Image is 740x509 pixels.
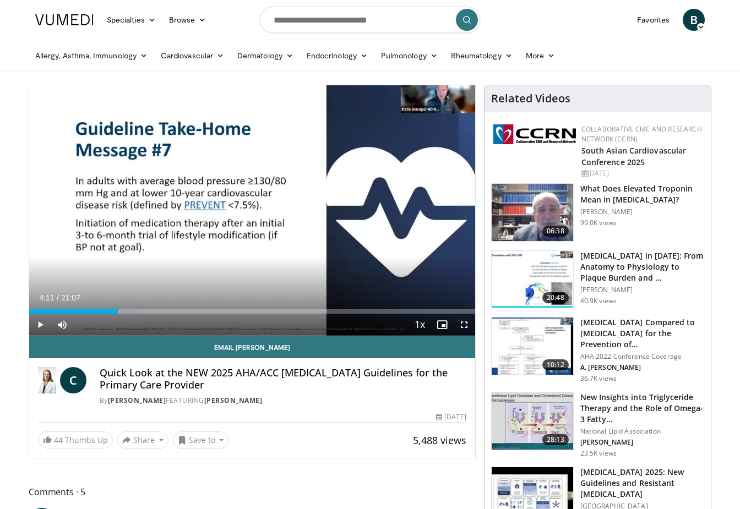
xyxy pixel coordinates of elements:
button: Play [29,314,51,336]
h4: Related Videos [491,92,570,105]
a: Favorites [630,9,676,31]
span: 20:48 [542,292,569,303]
img: 823da73b-7a00-425d-bb7f-45c8b03b10c3.150x105_q85_crop-smart_upscale.jpg [492,251,573,308]
input: Search topics, interventions [260,7,480,33]
button: Save to [173,431,229,449]
p: 99.0K views [580,218,617,227]
a: Rheumatology [444,45,519,67]
button: Fullscreen [453,314,475,336]
button: Playback Rate [409,314,431,336]
a: 20:48 [MEDICAL_DATA] in [DATE]: From Anatomy to Physiology to Plaque Burden and … [PERSON_NAME] 4... [491,250,704,309]
h4: Quick Look at the NEW 2025 AHA/ACC [MEDICAL_DATA] Guidelines for the Primary Care Provider [100,367,466,391]
a: Cardiovascular [154,45,231,67]
div: By FEATURING [100,396,466,406]
a: Dermatology [231,45,300,67]
a: [PERSON_NAME] [204,396,263,405]
div: [DATE] [581,168,702,178]
span: 06:38 [542,226,569,237]
img: VuMedi Logo [35,14,94,25]
p: [PERSON_NAME] [580,207,704,216]
img: Dr. Catherine P. Benziger [38,367,56,393]
img: 7c0f9b53-1609-4588-8498-7cac8464d722.150x105_q85_crop-smart_upscale.jpg [492,318,573,375]
h3: [MEDICAL_DATA] Compared to [MEDICAL_DATA] for the Prevention of… [580,317,704,350]
p: [PERSON_NAME] [580,286,704,294]
div: Progress Bar [29,309,475,314]
span: 10:12 [542,359,569,370]
img: 98daf78a-1d22-4ebe-927e-10afe95ffd94.150x105_q85_crop-smart_upscale.jpg [492,184,573,241]
a: Allergy, Asthma, Immunology [29,45,154,67]
span: 4:11 [39,293,54,302]
a: South Asian Cardiovascular Conference 2025 [581,145,687,167]
button: Mute [51,314,73,336]
img: 45ea033d-f728-4586-a1ce-38957b05c09e.150x105_q85_crop-smart_upscale.jpg [492,392,573,450]
a: 10:12 [MEDICAL_DATA] Compared to [MEDICAL_DATA] for the Prevention of… AHA 2022 Conference Covera... [491,317,704,383]
span: 44 [54,435,63,445]
h3: What Does Elevated Troponin Mean in [MEDICAL_DATA]? [580,183,704,205]
a: B [683,9,705,31]
p: 40.9K views [580,297,617,305]
h3: [MEDICAL_DATA] in [DATE]: From Anatomy to Physiology to Plaque Burden and … [580,250,704,283]
a: Collaborative CME and Research Network (CCRN) [581,124,702,144]
a: Specialties [100,9,162,31]
img: a04ee3ba-8487-4636-b0fb-5e8d268f3737.png.150x105_q85_autocrop_double_scale_upscale_version-0.2.png [493,124,576,144]
h3: New Insights into Triglyceride Therapy and the Role of Omega-3 Fatty… [580,392,704,425]
a: Pulmonology [374,45,444,67]
p: National Lipid Association [580,427,704,436]
a: 28:13 New Insights into Triglyceride Therapy and the Role of Omega-3 Fatty… National Lipid Associ... [491,392,704,458]
h3: [MEDICAL_DATA] 2025: New Guidelines and Resistant [MEDICAL_DATA] [580,467,704,500]
p: AHA 2022 Conference Coverage [580,352,704,361]
span: Comments 5 [29,485,476,499]
a: Endocrinology [300,45,374,67]
a: 06:38 What Does Elevated Troponin Mean in [MEDICAL_DATA]? [PERSON_NAME] 99.0K views [491,183,704,242]
p: 36.7K views [580,374,617,383]
button: Share [117,431,168,449]
p: 23.5K views [580,449,617,458]
span: 5,488 views [413,434,466,447]
p: A. [PERSON_NAME] [580,363,704,372]
a: [PERSON_NAME] [108,396,166,405]
a: Email [PERSON_NAME] [29,336,475,358]
video-js: Video Player [29,85,475,336]
p: [PERSON_NAME] [580,438,704,447]
span: 28:13 [542,434,569,445]
a: C [60,367,86,393]
a: Browse [162,9,213,31]
span: / [57,293,59,302]
a: 44 Thumbs Up [38,431,113,448]
div: [DATE] [436,412,466,422]
button: Enable picture-in-picture mode [431,314,453,336]
span: 21:07 [61,293,80,302]
a: More [519,45,562,67]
